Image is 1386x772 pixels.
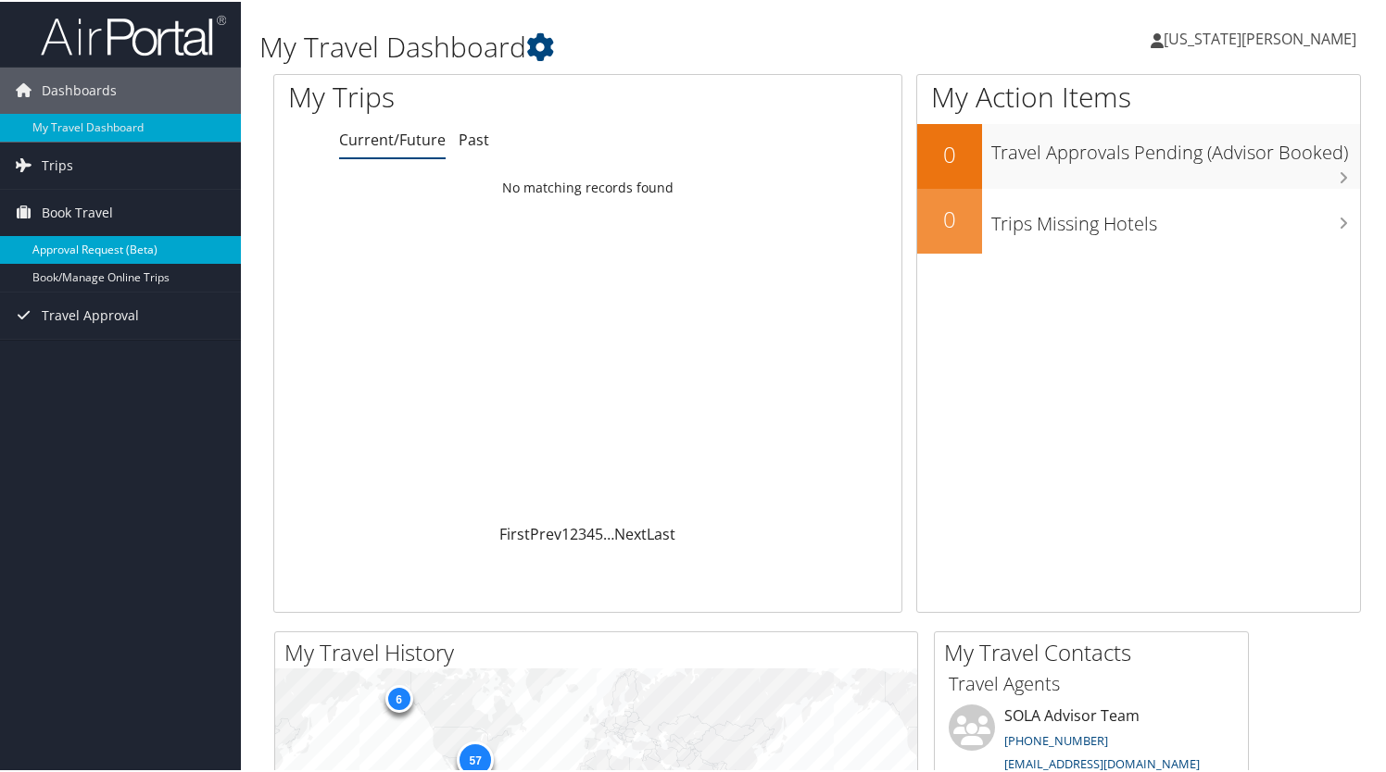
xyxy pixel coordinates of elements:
h1: My Trips [288,76,626,115]
a: Past [459,128,489,148]
img: airportal-logo.png [41,12,226,56]
h2: My Travel Contacts [944,635,1248,666]
td: No matching records found [274,169,901,203]
a: 5 [595,522,603,542]
a: 0Trips Missing Hotels [917,187,1360,252]
h2: 0 [917,202,982,233]
a: [US_STATE][PERSON_NAME] [1151,9,1375,65]
h3: Trips Missing Hotels [991,200,1360,235]
span: Travel Approval [42,291,139,337]
h1: My Travel Dashboard [259,26,1003,65]
a: 4 [586,522,595,542]
a: 1 [561,522,570,542]
span: Book Travel [42,188,113,234]
a: Prev [530,522,561,542]
span: [US_STATE][PERSON_NAME] [1164,27,1356,47]
a: First [499,522,530,542]
a: 0Travel Approvals Pending (Advisor Booked) [917,122,1360,187]
h1: My Action Items [917,76,1360,115]
span: … [603,522,614,542]
a: Next [614,522,647,542]
a: 2 [570,522,578,542]
span: Trips [42,141,73,187]
h2: 0 [917,137,982,168]
span: Dashboards [42,66,117,112]
a: Current/Future [339,128,446,148]
h3: Travel Agents [949,669,1234,695]
a: Last [647,522,675,542]
a: [EMAIL_ADDRESS][DOMAIN_NAME] [1004,753,1200,770]
div: 6 [384,683,412,711]
h2: My Travel History [284,635,917,666]
a: 3 [578,522,586,542]
a: [PHONE_NUMBER] [1004,730,1108,747]
h3: Travel Approvals Pending (Advisor Booked) [991,129,1360,164]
